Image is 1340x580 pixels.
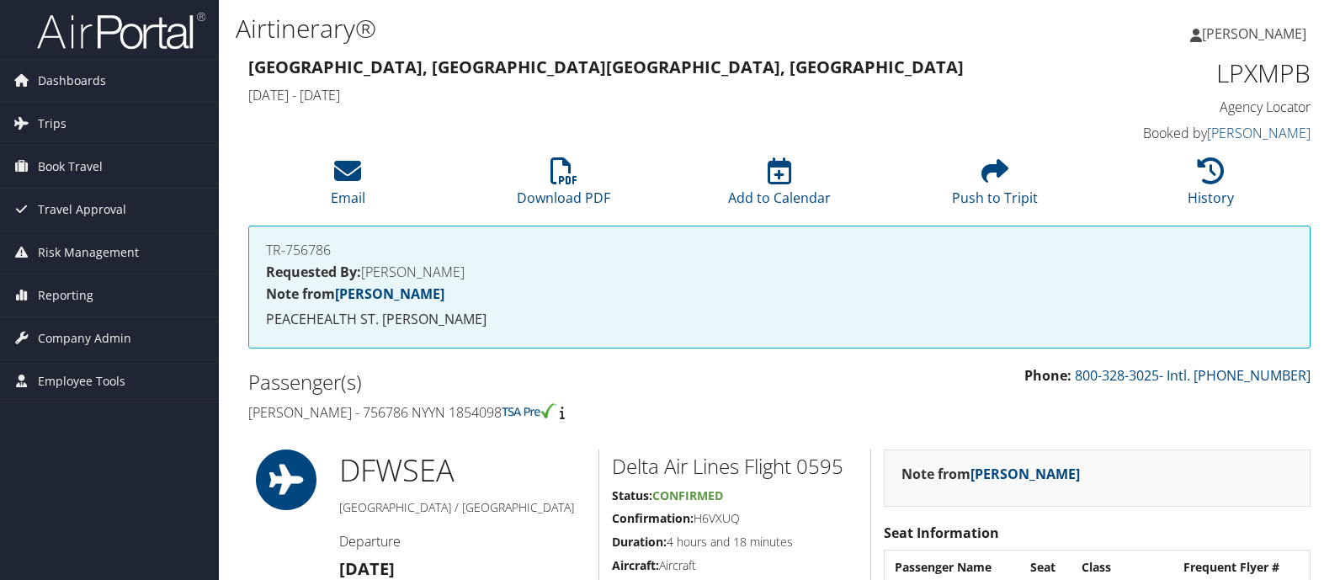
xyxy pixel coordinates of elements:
strong: Note from [266,285,444,303]
h4: Agency Locator [1064,98,1311,116]
a: [PERSON_NAME] [1207,124,1311,142]
h4: [DATE] - [DATE] [248,86,1039,104]
h2: Passenger(s) [248,368,767,396]
strong: Requested By: [266,263,361,281]
a: [PERSON_NAME] [1190,8,1323,59]
span: Risk Management [38,231,139,274]
a: History [1188,167,1234,207]
h4: TR-756786 [266,243,1293,257]
h5: [GEOGRAPHIC_DATA] / [GEOGRAPHIC_DATA] [339,499,586,516]
strong: [GEOGRAPHIC_DATA], [GEOGRAPHIC_DATA] [GEOGRAPHIC_DATA], [GEOGRAPHIC_DATA] [248,56,964,78]
strong: [DATE] [339,557,395,580]
h4: [PERSON_NAME] [266,265,1293,279]
h4: [PERSON_NAME] - 756786 NYYN 1854098 [248,403,767,422]
span: Company Admin [38,317,131,359]
span: Reporting [38,274,93,317]
strong: Phone: [1024,366,1071,385]
a: Download PDF [517,167,610,207]
span: Travel Approval [38,189,126,231]
h5: 4 hours and 18 minutes [612,534,858,551]
h4: Booked by [1064,124,1311,142]
h1: LPXMPB [1064,56,1311,91]
h4: Departure [339,532,586,551]
a: Push to Tripit [952,167,1038,207]
a: 800-328-3025- Intl. [PHONE_NUMBER] [1075,366,1311,385]
a: [PERSON_NAME] [335,285,444,303]
span: [PERSON_NAME] [1202,24,1306,43]
img: tsa-precheck.png [502,403,556,418]
a: Email [331,167,365,207]
strong: Seat Information [884,524,999,542]
strong: Confirmation: [612,510,694,526]
h5: Aircraft [612,557,858,574]
h2: Delta Air Lines Flight 0595 [612,452,858,481]
strong: Aircraft: [612,557,659,573]
p: PEACEHEALTH ST. [PERSON_NAME] [266,309,1293,331]
span: Trips [38,103,66,145]
h5: H6VXUQ [612,510,858,527]
h1: Airtinerary® [236,11,960,46]
strong: Duration: [612,534,667,550]
a: [PERSON_NAME] [970,465,1080,483]
span: Confirmed [652,487,723,503]
img: airportal-logo.png [37,11,205,51]
a: Add to Calendar [728,167,831,207]
span: Dashboards [38,60,106,102]
span: Book Travel [38,146,103,188]
strong: Note from [901,465,1080,483]
span: Employee Tools [38,360,125,402]
h1: DFW SEA [339,450,586,492]
strong: Status: [612,487,652,503]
